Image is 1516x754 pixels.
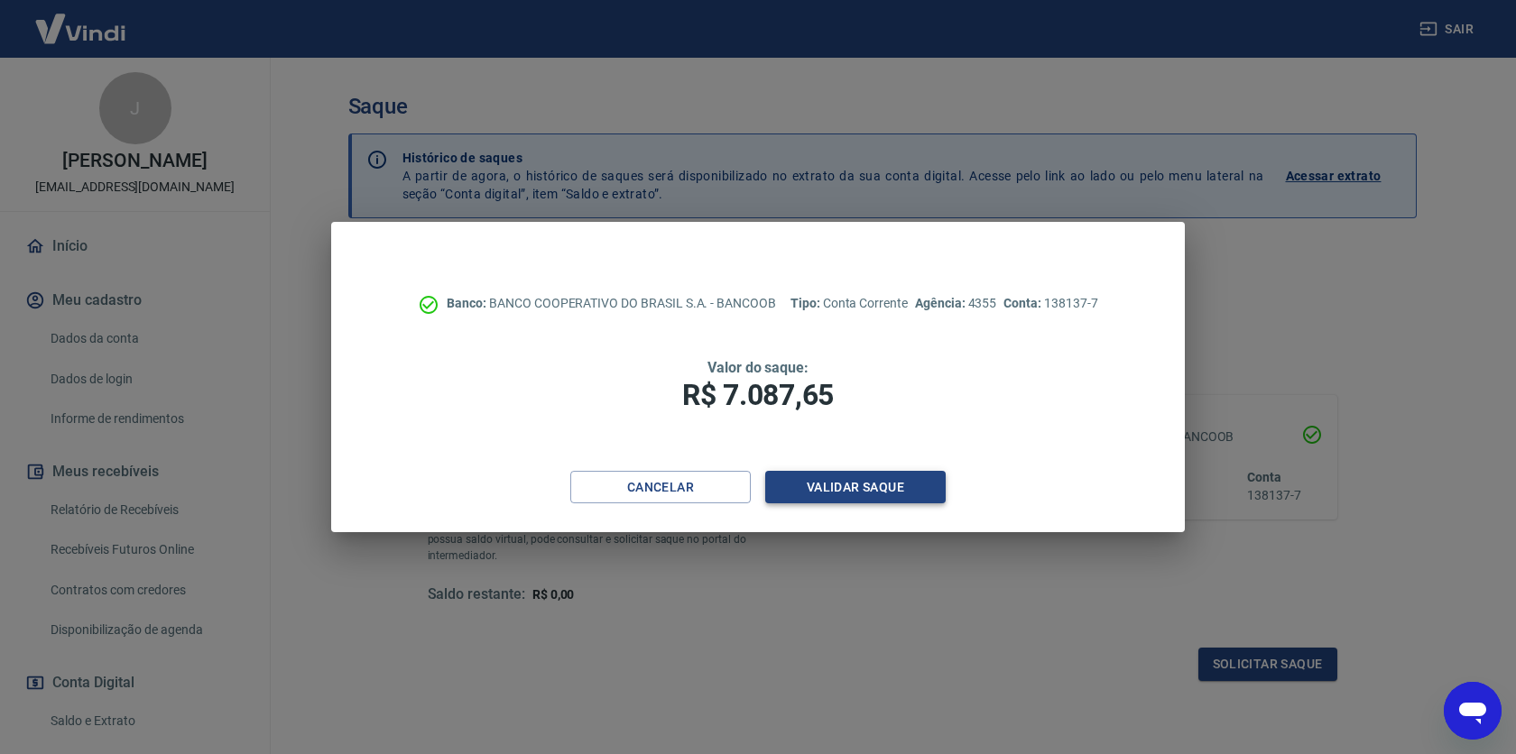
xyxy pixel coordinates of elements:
span: Banco: [447,296,489,310]
span: Tipo: [790,296,823,310]
button: Validar saque [765,471,946,504]
p: Conta Corrente [790,294,908,313]
p: 4355 [915,294,996,313]
p: 138137-7 [1003,294,1097,313]
span: Conta: [1003,296,1044,310]
button: Cancelar [570,471,751,504]
span: Valor do saque: [707,359,809,376]
p: BANCO COOPERATIVO DO BRASIL S.A. - BANCOOB [447,294,776,313]
span: Agência: [915,296,968,310]
iframe: Botão para abrir a janela de mensagens [1444,682,1502,740]
span: R$ 7.087,65 [682,378,834,412]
